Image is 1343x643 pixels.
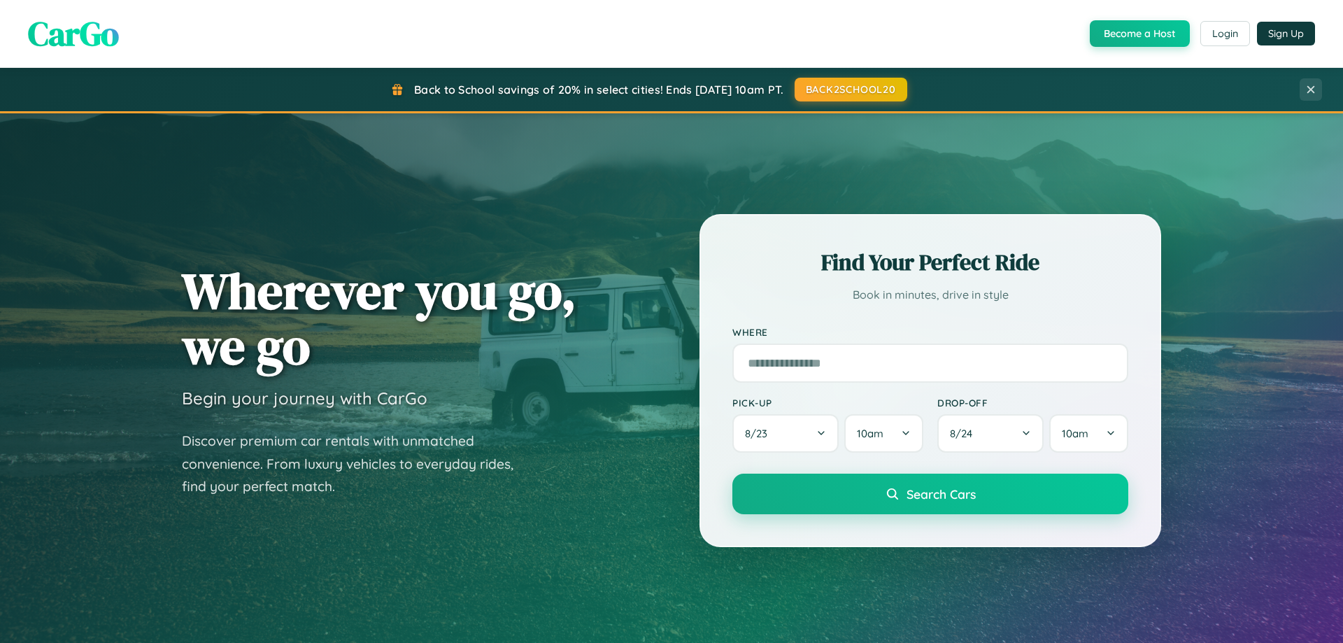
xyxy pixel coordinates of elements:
h1: Wherever you go, we go [182,263,576,374]
button: Login [1200,21,1250,46]
span: 8 / 23 [745,427,774,440]
label: Where [732,326,1128,338]
button: 10am [844,414,923,453]
button: 8/24 [937,414,1044,453]
button: BACK2SCHOOL20 [795,78,907,101]
p: Discover premium car rentals with unmatched convenience. From luxury vehicles to everyday rides, ... [182,430,532,498]
h3: Begin your journey with CarGo [182,388,427,409]
span: Search Cars [907,486,976,502]
button: Sign Up [1257,22,1315,45]
button: 10am [1049,414,1128,453]
span: CarGo [28,10,119,57]
label: Drop-off [937,397,1128,409]
span: 10am [857,427,883,440]
h2: Find Your Perfect Ride [732,247,1128,278]
button: Become a Host [1090,20,1190,47]
span: Back to School savings of 20% in select cities! Ends [DATE] 10am PT. [414,83,783,97]
button: Search Cars [732,474,1128,514]
span: 10am [1062,427,1088,440]
label: Pick-up [732,397,923,409]
p: Book in minutes, drive in style [732,285,1128,305]
span: 8 / 24 [950,427,979,440]
button: 8/23 [732,414,839,453]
